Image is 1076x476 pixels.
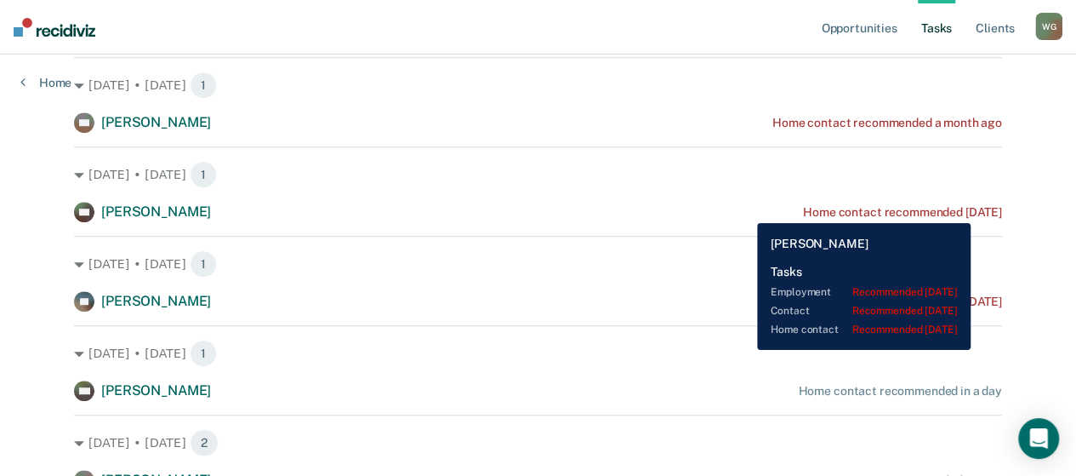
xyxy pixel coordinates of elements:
span: 1 [190,161,217,188]
img: Recidiviz [14,18,95,37]
div: [DATE] • [DATE] 1 [74,161,1002,188]
div: [DATE] • [DATE] 1 [74,250,1002,278]
div: W G [1035,13,1062,40]
div: [DATE] • [DATE] 2 [74,429,1002,456]
span: [PERSON_NAME] [101,382,211,399]
a: Home [20,75,71,90]
span: [PERSON_NAME] [101,204,211,220]
span: 1 [190,250,217,278]
span: 1 [190,340,217,367]
span: 1 [190,72,217,99]
button: WG [1035,13,1062,40]
div: [DATE] • [DATE] 1 [74,340,1002,367]
div: Home contact recommended a month ago [772,116,1002,130]
div: Home contact recommended [DATE] [803,295,1002,309]
div: Home contact recommended [DATE] [803,205,1002,220]
div: Open Intercom Messenger [1018,418,1059,459]
div: [DATE] • [DATE] 1 [74,72,1002,99]
span: [PERSON_NAME] [101,114,211,130]
span: [PERSON_NAME] [101,293,211,309]
span: 2 [190,429,219,456]
div: Home contact recommended in a day [798,384,1001,399]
